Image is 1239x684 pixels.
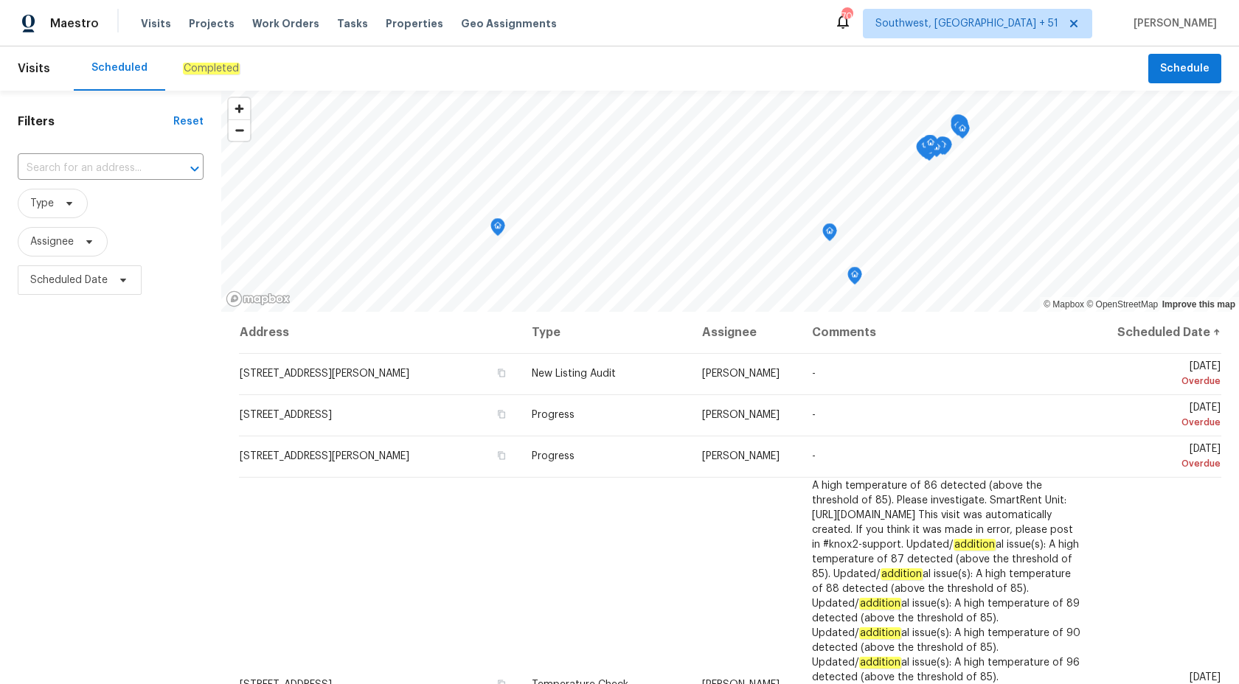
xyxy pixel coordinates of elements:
canvas: Map [221,91,1239,312]
em: Completed [183,63,240,74]
div: 700 [841,9,852,24]
a: Mapbox [1044,299,1084,310]
div: Overdue [1107,415,1221,430]
button: Copy Address [495,408,508,421]
em: addition [954,539,996,551]
span: [PERSON_NAME] [702,369,780,379]
span: Projects [189,16,235,31]
h1: Filters [18,114,173,129]
em: addition [859,598,901,610]
div: Overdue [1107,456,1221,471]
span: Assignee [30,234,74,249]
span: Progress [532,451,575,461]
th: Comments [800,312,1095,353]
span: [DATE] [1107,444,1221,471]
span: Visits [141,16,171,31]
span: Work Orders [252,16,319,31]
em: addition [859,627,901,639]
button: Schedule [1148,54,1221,84]
button: Zoom in [229,98,250,119]
span: [DATE] [1107,361,1221,388]
a: OpenStreetMap [1086,299,1158,310]
span: New Listing Audit [532,369,616,379]
div: Map marker [935,136,950,159]
div: Map marker [916,139,931,162]
div: Map marker [951,118,965,141]
span: Schedule [1160,60,1209,78]
div: Map marker [490,218,505,241]
span: Zoom out [229,120,250,141]
th: Address [239,312,520,353]
span: Visits [18,52,50,85]
div: Map marker [822,223,837,246]
a: Mapbox homepage [226,290,291,307]
button: Copy Address [495,366,508,380]
span: Tasks [337,18,368,29]
button: Zoom out [229,119,250,141]
span: Progress [532,410,575,420]
div: Map marker [951,114,965,137]
span: Properties [386,16,443,31]
span: [STREET_ADDRESS][PERSON_NAME] [240,369,409,379]
em: addition [859,657,901,669]
div: Map marker [955,121,970,144]
span: - [812,410,816,420]
input: Search for an address... [18,157,162,180]
div: Map marker [935,137,950,160]
span: [DATE] [1107,402,1221,430]
span: [PERSON_NAME] [1128,16,1217,31]
th: Scheduled Date ↑ [1095,312,1221,353]
span: - [812,451,816,461]
div: Map marker [922,135,937,158]
button: Open [184,158,205,179]
em: addition [881,568,923,580]
div: Map marker [923,135,938,158]
span: Geo Assignments [461,16,557,31]
div: Reset [173,114,204,129]
span: Scheduled Date [30,273,108,287]
div: Map marker [918,137,933,160]
span: Type [30,196,54,211]
button: Copy Address [495,449,508,462]
span: [STREET_ADDRESS] [240,410,332,420]
span: Southwest, [GEOGRAPHIC_DATA] + 51 [875,16,1058,31]
div: Scheduled [91,60,147,75]
a: Improve this map [1162,299,1235,310]
th: Assignee [690,312,800,353]
span: [PERSON_NAME] [702,451,780,461]
span: [STREET_ADDRESS][PERSON_NAME] [240,451,409,461]
div: Overdue [1107,374,1221,388]
div: Map marker [952,115,967,138]
th: Type [520,312,690,353]
span: [PERSON_NAME] [702,410,780,420]
div: Map marker [847,267,862,290]
span: Maestro [50,16,99,31]
span: - [812,369,816,379]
